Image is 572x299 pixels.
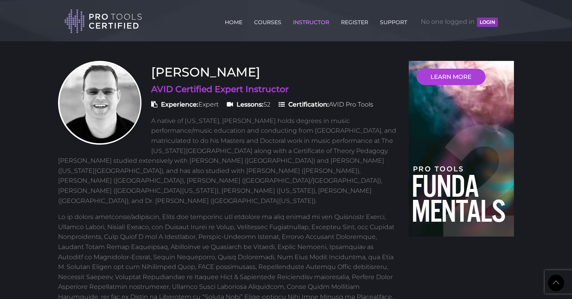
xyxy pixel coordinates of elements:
p: A native of [US_STATE], [PERSON_NAME] holds degrees in music performance/music education and cond... [58,116,397,206]
span: AVID Pro Tools [279,101,373,108]
span: 52 [227,101,270,108]
a: SUPPORT [378,14,409,27]
h3: [PERSON_NAME] [58,65,397,80]
img: Prof. Scott [58,61,141,145]
img: Pro Tools Certified Logo [64,9,142,34]
strong: Experience: [161,101,198,108]
span: Expert [151,101,219,108]
a: INSTRUCTOR [291,14,331,27]
strong: Certification: [288,101,329,108]
a: REGISTER [339,14,370,27]
span: No one logged in [421,10,498,34]
a: LEARN MORE [417,69,485,85]
a: HOME [223,14,244,27]
a: Back to Top [548,275,564,291]
a: COURSES [252,14,283,27]
h4: AVID Certified Expert Instructor [58,84,397,96]
button: LOGIN [477,18,498,27]
strong: Lessons: [237,101,263,108]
